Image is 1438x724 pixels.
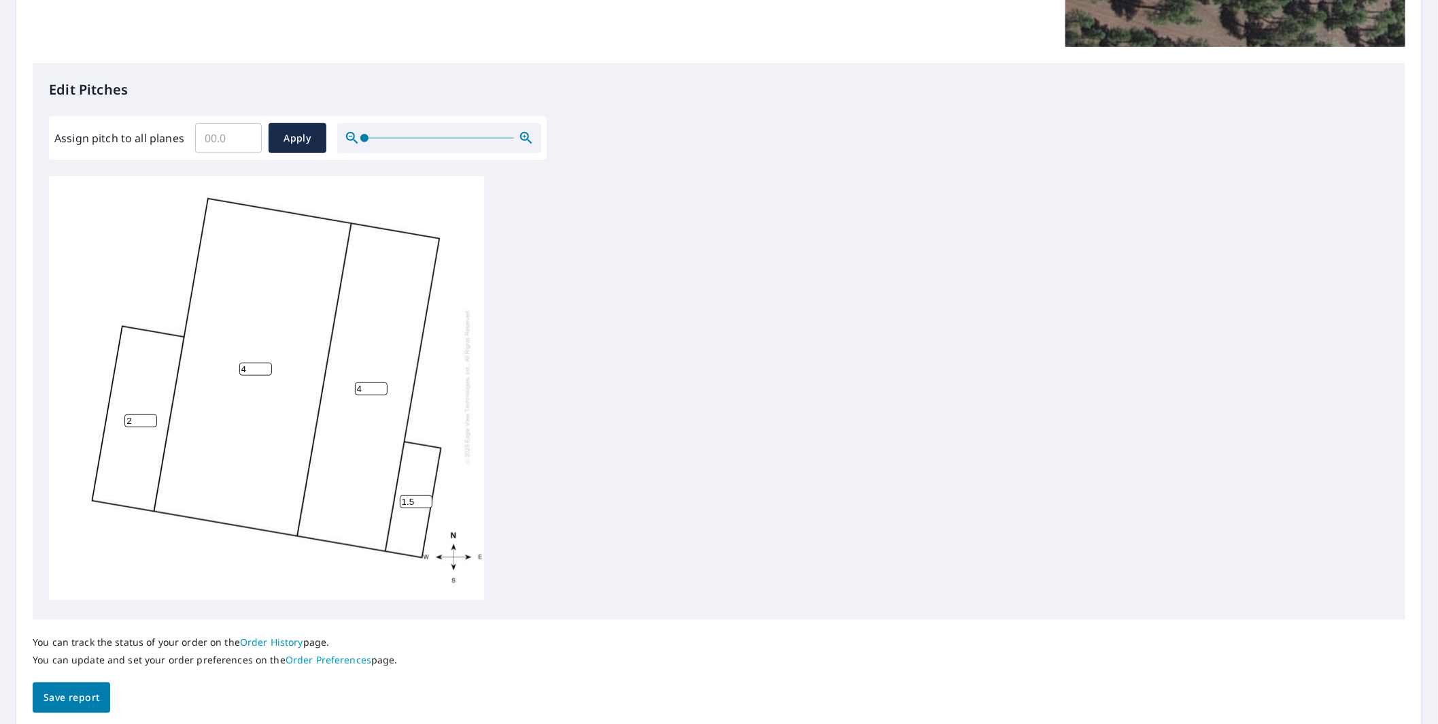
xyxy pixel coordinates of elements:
[269,123,326,153] button: Apply
[33,682,110,713] button: Save report
[33,654,398,666] p: You can update and set your order preferences on the page.
[286,653,371,666] a: Order Preferences
[44,689,99,706] span: Save report
[240,636,303,648] a: Order History
[49,80,1389,100] p: Edit Pitches
[195,119,262,157] input: 00.0
[33,636,398,648] p: You can track the status of your order on the page.
[54,130,184,146] label: Assign pitch to all planes
[279,130,315,147] span: Apply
